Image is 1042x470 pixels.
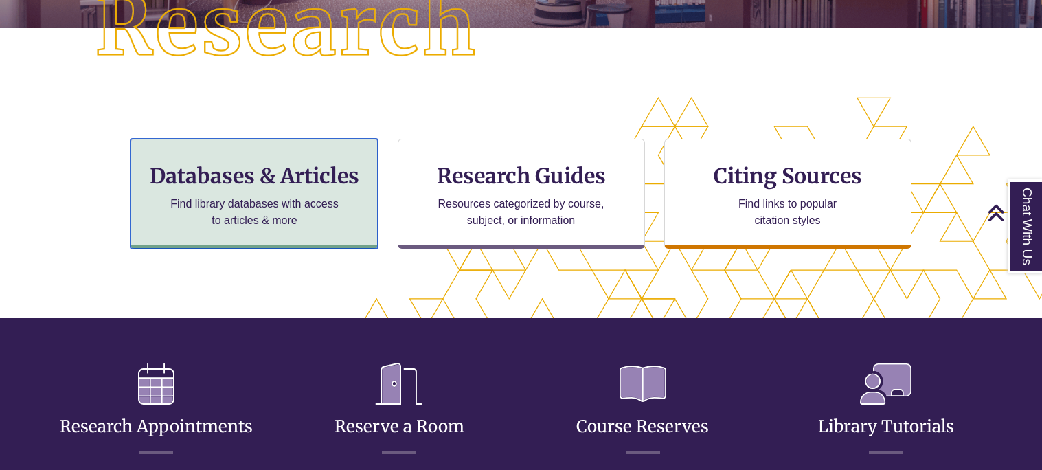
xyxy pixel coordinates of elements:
a: Course Reserves [576,383,709,437]
a: Databases & Articles Find library databases with access to articles & more [131,139,378,249]
a: Citing Sources Find links to popular citation styles [664,139,911,249]
a: Research Appointments [60,383,253,437]
a: Library Tutorials [818,383,954,437]
p: Find links to popular citation styles [721,196,854,229]
a: Reserve a Room [335,383,464,437]
p: Find library databases with access to articles & more [165,196,344,229]
a: Back to Top [987,203,1039,222]
p: Resources categorized by course, subject, or information [431,196,611,229]
h3: Research Guides [409,163,633,189]
h3: Citing Sources [704,163,872,189]
a: Research Guides Resources categorized by course, subject, or information [398,139,645,249]
h3: Databases & Articles [142,163,366,189]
